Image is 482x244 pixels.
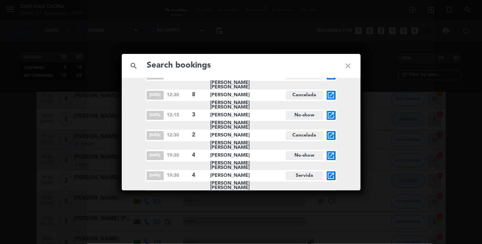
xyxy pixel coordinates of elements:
[192,151,205,160] span: 4
[146,59,336,73] input: Search bookings
[147,151,164,160] span: [DATE]
[286,111,323,120] span: No-show
[147,91,164,100] span: [DATE]
[327,91,335,99] i: open_in_new
[327,152,335,160] i: open_in_new
[286,131,323,140] span: Cancelada
[122,54,146,78] i: search
[286,91,323,100] span: Cancelada
[147,131,164,140] span: [DATE]
[192,131,205,140] span: 2
[327,131,335,140] i: open_in_new
[167,132,189,139] span: 12:30
[210,83,286,107] span: [PERSON_NAME] [PERSON_NAME] [PERSON_NAME]
[167,172,189,179] span: 19:30
[192,90,205,99] span: 8
[210,103,286,127] span: [PERSON_NAME] [PERSON_NAME] [PERSON_NAME]
[147,171,164,180] span: [DATE]
[286,171,323,180] span: Servida
[167,112,189,119] span: 12:15
[210,164,286,187] span: [PERSON_NAME] [PERSON_NAME] [PERSON_NAME]
[210,124,286,147] span: [PERSON_NAME] [PERSON_NAME] [PERSON_NAME]
[336,54,361,78] i: close
[167,152,189,159] span: 19:30
[210,144,286,167] span: [PERSON_NAME] [PERSON_NAME] [PERSON_NAME]
[192,171,205,180] span: 4
[327,172,335,180] i: open_in_new
[192,111,205,119] span: 3
[286,151,323,160] span: No-show
[327,111,335,119] i: open_in_new
[210,184,286,207] span: [PERSON_NAME] [PERSON_NAME] [PERSON_NAME]
[147,111,164,120] span: [DATE]
[167,91,189,99] span: 12:30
